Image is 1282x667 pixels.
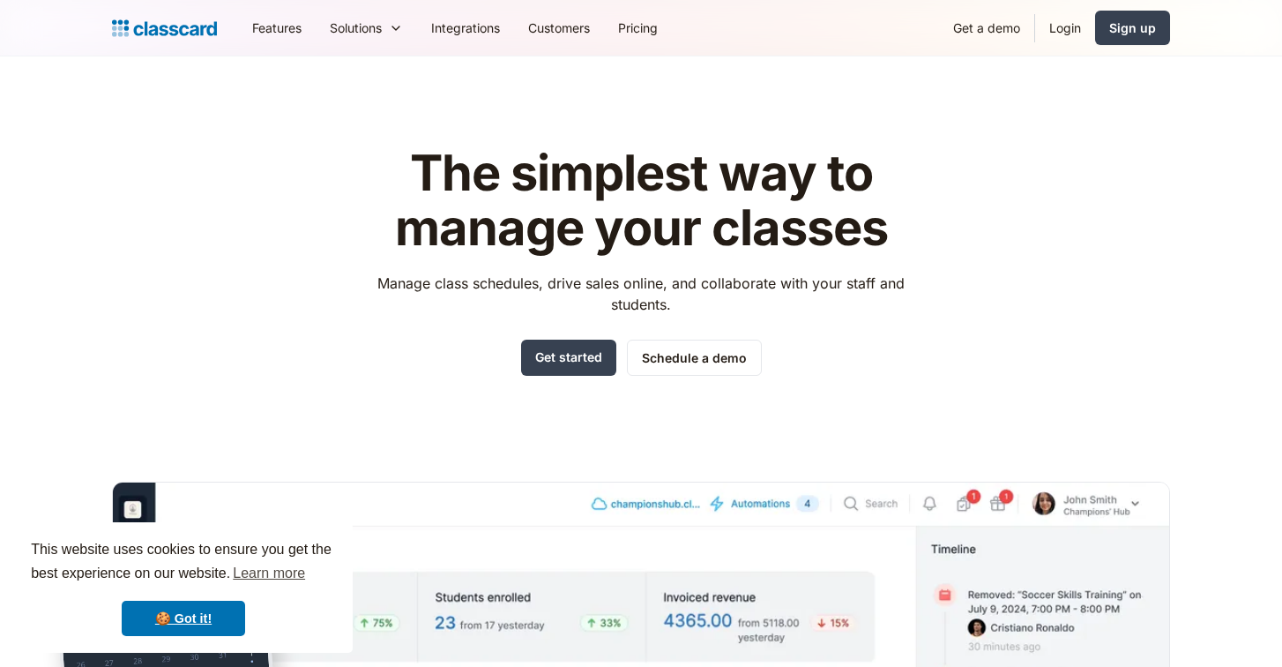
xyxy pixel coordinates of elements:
[31,539,336,587] span: This website uses cookies to ensure you get the best experience on our website.
[514,8,604,48] a: Customers
[521,340,616,376] a: Get started
[122,601,245,636] a: dismiss cookie message
[417,8,514,48] a: Integrations
[361,273,921,315] p: Manage class schedules, drive sales online, and collaborate with your staff and students.
[238,8,316,48] a: Features
[330,19,382,37] div: Solutions
[939,8,1034,48] a: Get a demo
[14,522,353,653] div: cookieconsent
[230,560,308,587] a: learn more about cookies
[627,340,762,376] a: Schedule a demo
[1109,19,1156,37] div: Sign up
[361,146,921,255] h1: The simplest way to manage your classes
[604,8,672,48] a: Pricing
[316,8,417,48] div: Solutions
[112,16,217,41] a: home
[1035,8,1095,48] a: Login
[1095,11,1170,45] a: Sign up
